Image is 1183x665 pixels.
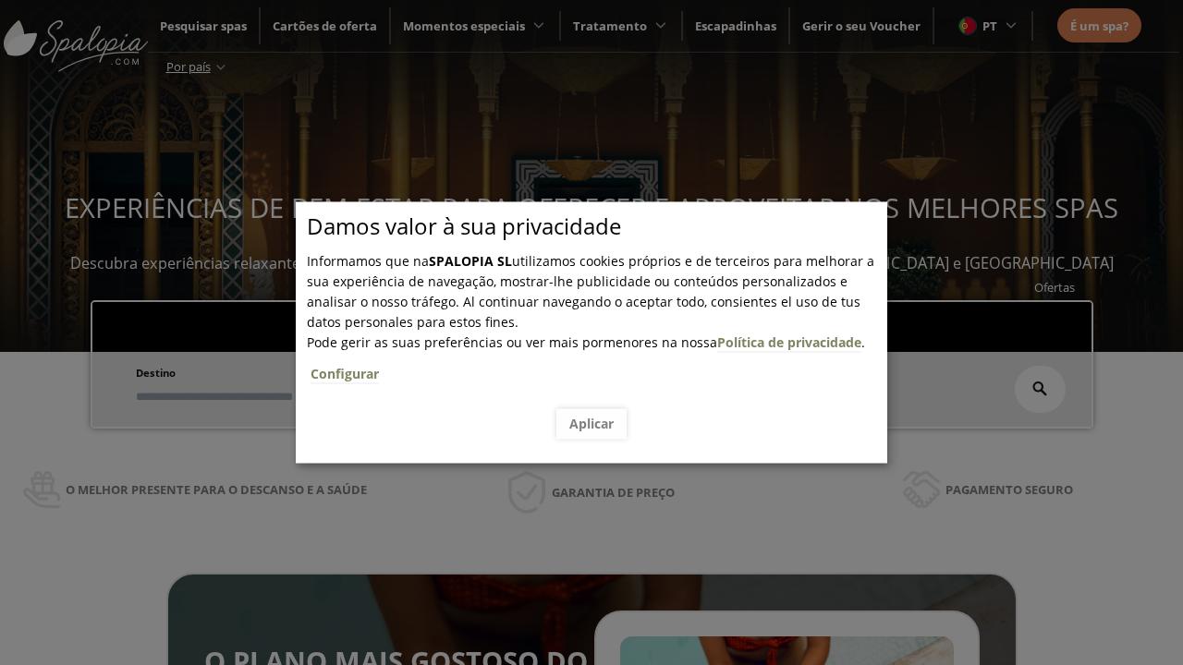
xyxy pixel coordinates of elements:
[307,333,887,395] span: .
[311,365,379,383] a: Configurar
[307,252,874,331] span: Informamos que na utilizamos cookies próprios e de terceiros para melhorar a sua experiência de n...
[556,408,627,439] button: Aplicar
[307,333,717,351] span: Pode gerir as suas preferências ou ver mais pormenores na nossa
[717,333,861,352] a: Política de privacidade
[307,216,887,236] p: Damos valor à sua privacidade
[429,252,512,270] b: SPALOPIA SL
